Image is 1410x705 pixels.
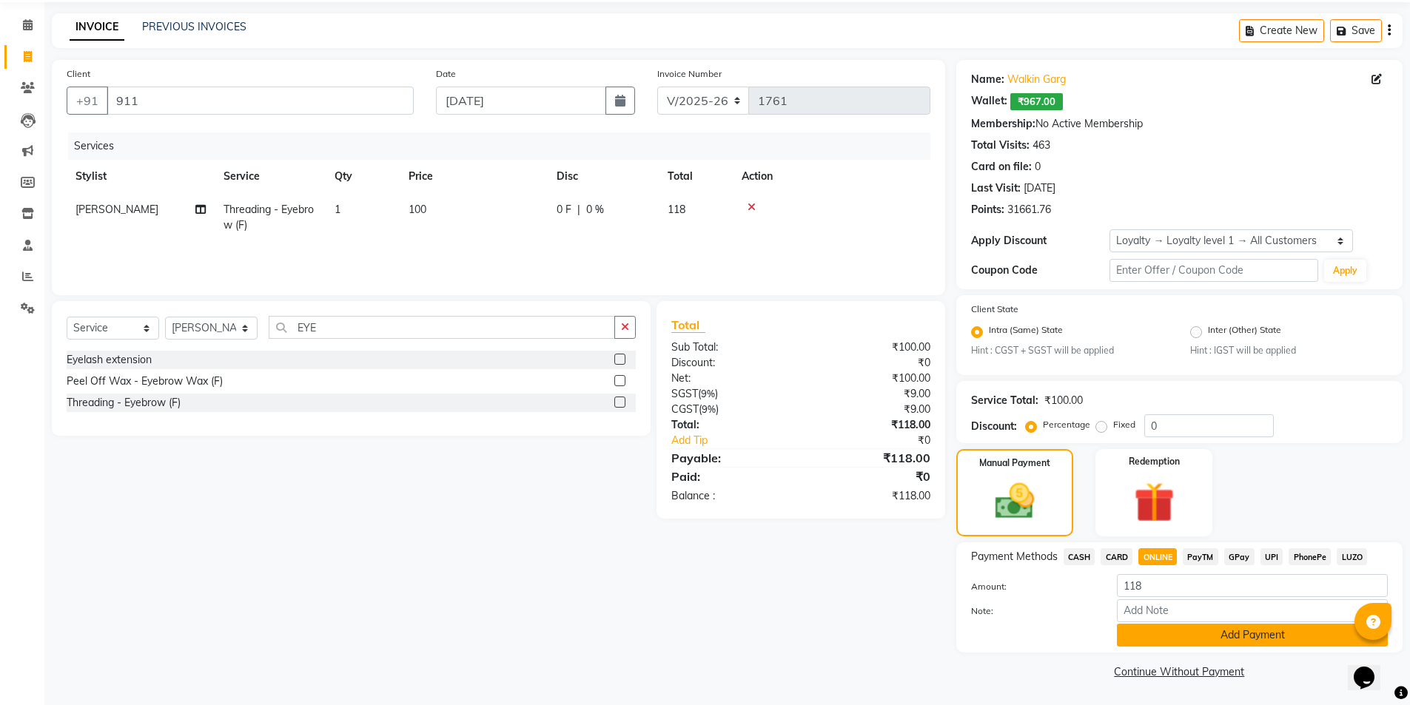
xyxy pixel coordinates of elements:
span: | [577,202,580,217]
span: 9% [701,388,715,399]
span: Payment Methods [971,549,1058,564]
label: Invoice Number [657,67,722,81]
input: Amount [1117,574,1388,597]
span: CGST [671,402,699,416]
span: GPay [1224,548,1255,565]
div: ( ) [660,402,801,417]
div: Total Visits: [971,138,1030,153]
span: [PERSON_NAME] [75,203,158,216]
div: Sub Total: [660,340,801,355]
div: [DATE] [1024,181,1055,196]
span: ₹967.00 [1010,93,1063,110]
input: Enter Offer / Coupon Code [1109,259,1318,282]
div: Card on file: [971,159,1032,175]
div: ₹9.00 [801,402,941,417]
th: Total [659,160,733,193]
span: 100 [409,203,426,216]
input: Search or Scan [269,316,615,339]
div: Last Visit: [971,181,1021,196]
div: Balance : [660,488,801,504]
div: Eyelash extension [67,352,152,368]
label: Client State [971,303,1018,316]
div: Service Total: [971,393,1038,408]
div: 31661.76 [1007,202,1051,217]
div: Net: [660,371,801,386]
iframe: chat widget [1348,646,1395,690]
div: ₹118.00 [801,488,941,504]
div: ( ) [660,386,801,402]
div: Threading - Eyebrow (F) [67,395,181,411]
th: Price [400,160,548,193]
span: 1 [335,203,340,216]
input: Search by Name/Mobile/Email/Code [107,87,414,115]
div: Discount: [660,355,801,371]
label: Date [436,67,456,81]
span: PhonePe [1289,548,1331,565]
button: +91 [67,87,108,115]
div: Coupon Code [971,263,1110,278]
label: Amount: [960,580,1107,593]
button: Create New [1239,19,1324,42]
span: CARD [1101,548,1132,565]
div: Membership: [971,116,1035,132]
div: Services [68,132,941,160]
div: ₹9.00 [801,386,941,402]
a: PREVIOUS INVOICES [142,20,246,33]
label: Note: [960,604,1107,618]
div: 463 [1033,138,1050,153]
span: CASH [1064,548,1095,565]
div: Apply Discount [971,233,1110,249]
a: Walkin Garg [1007,72,1066,87]
span: 9% [702,403,716,415]
div: Points: [971,202,1004,217]
button: Save [1330,19,1382,42]
span: Total [671,317,705,333]
small: Hint : CGST + SGST will be applied [971,344,1169,357]
label: Manual Payment [979,456,1050,470]
img: _cash.svg [983,479,1047,524]
div: ₹100.00 [801,371,941,386]
div: No Active Membership [971,116,1388,132]
label: Redemption [1129,455,1180,468]
span: UPI [1260,548,1283,565]
div: ₹118.00 [801,449,941,467]
th: Qty [326,160,400,193]
div: Discount: [971,419,1017,434]
div: Total: [660,417,801,433]
div: ₹0 [801,468,941,485]
span: ONLINE [1138,548,1177,565]
img: _gift.svg [1121,477,1187,527]
label: Inter (Other) State [1208,323,1281,341]
span: Threading - Eyebrow (F) [224,203,314,232]
div: Paid: [660,468,801,485]
div: ₹0 [801,355,941,371]
button: Apply [1324,260,1366,282]
div: ₹100.00 [1044,393,1083,408]
label: Intra (Same) State [989,323,1063,341]
th: Stylist [67,160,215,193]
div: ₹118.00 [801,417,941,433]
div: ₹100.00 [801,340,941,355]
span: LUZO [1337,548,1367,565]
a: Add Tip [660,433,824,448]
small: Hint : IGST will be applied [1190,344,1388,357]
div: Name: [971,72,1004,87]
input: Add Note [1117,599,1388,622]
span: SGST [671,387,698,400]
span: 0 F [557,202,571,217]
span: PayTM [1183,548,1218,565]
a: INVOICE [70,14,124,41]
div: Payable: [660,449,801,467]
th: Disc [548,160,659,193]
a: Continue Without Payment [959,664,1400,680]
span: 0 % [586,202,604,217]
div: ₹0 [825,433,941,448]
label: Percentage [1043,418,1090,431]
th: Service [215,160,326,193]
span: 118 [668,203,685,216]
div: Peel Off Wax - Eyebrow Wax (F) [67,374,223,389]
button: Add Payment [1117,624,1388,647]
label: Fixed [1113,418,1135,431]
div: 0 [1035,159,1041,175]
div: Wallet: [971,93,1007,110]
